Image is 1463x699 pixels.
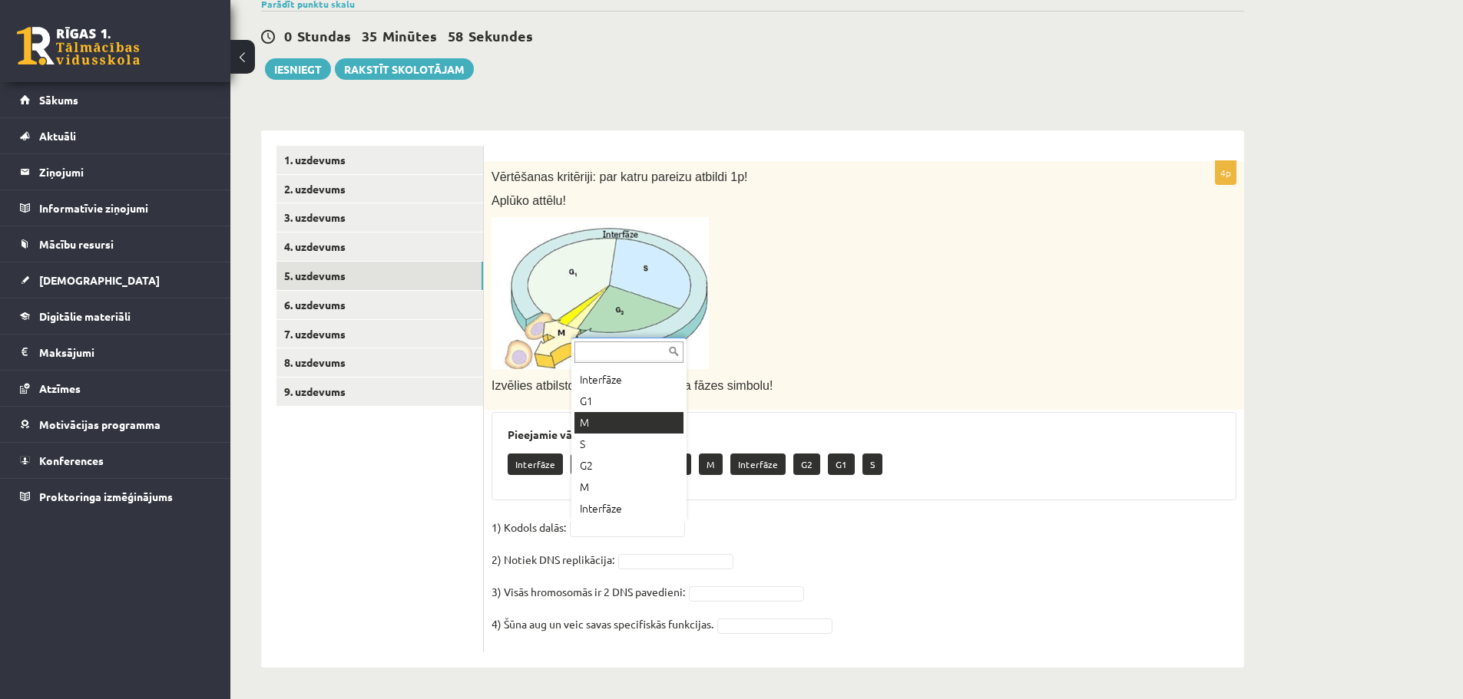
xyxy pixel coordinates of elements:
div: M [574,412,684,434]
div: G1 [574,391,684,412]
div: M [574,476,684,498]
div: Interfāze [574,369,684,391]
div: Interfāze [574,498,684,519]
div: S [574,434,684,455]
div: G2 [574,455,684,476]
